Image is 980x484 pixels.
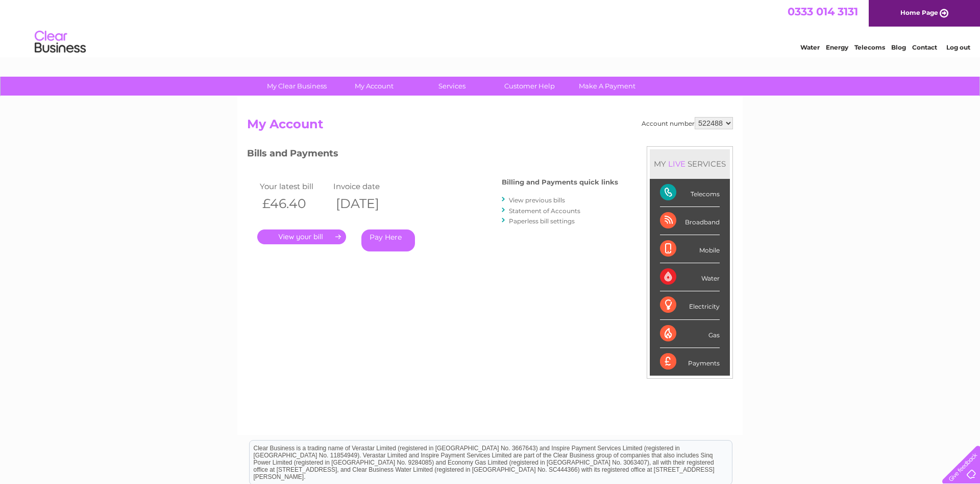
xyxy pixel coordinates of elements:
[660,263,720,291] div: Water
[250,6,732,50] div: Clear Business is a trading name of Verastar Limited (registered in [GEOGRAPHIC_DATA] No. 3667643...
[826,43,848,51] a: Energy
[946,43,970,51] a: Log out
[509,217,575,225] a: Paperless bill settings
[332,77,416,96] a: My Account
[666,159,688,169] div: LIVE
[642,117,733,129] div: Account number
[660,348,720,376] div: Payments
[331,179,404,193] td: Invoice date
[257,179,331,193] td: Your latest bill
[509,196,565,204] a: View previous bills
[34,27,86,58] img: logo.png
[487,77,572,96] a: Customer Help
[800,43,820,51] a: Water
[788,5,858,18] a: 0333 014 3131
[660,207,720,235] div: Broadband
[660,235,720,263] div: Mobile
[247,117,733,136] h2: My Account
[331,193,404,214] th: [DATE]
[660,291,720,319] div: Electricity
[891,43,906,51] a: Blog
[509,207,580,215] a: Statement of Accounts
[660,179,720,207] div: Telecoms
[257,229,346,244] a: .
[255,77,339,96] a: My Clear Business
[502,178,618,186] h4: Billing and Payments quick links
[912,43,937,51] a: Contact
[660,320,720,348] div: Gas
[410,77,494,96] a: Services
[650,149,730,178] div: MY SERVICES
[247,146,618,164] h3: Bills and Payments
[565,77,649,96] a: Make A Payment
[361,229,415,251] a: Pay Here
[854,43,885,51] a: Telecoms
[257,193,331,214] th: £46.40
